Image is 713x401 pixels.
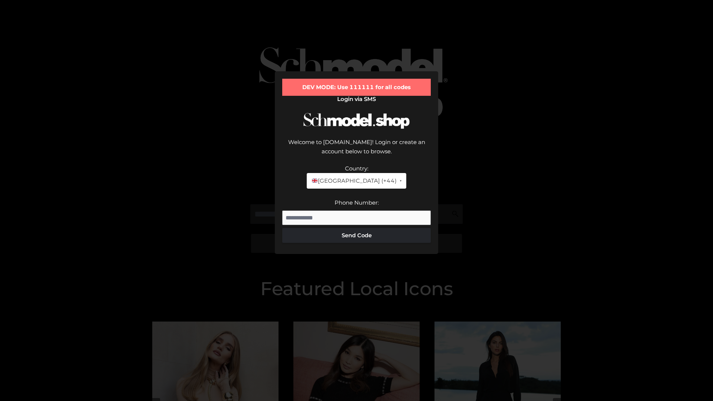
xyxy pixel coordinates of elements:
div: Welcome to [DOMAIN_NAME]! Login or create an account below to browse. [282,137,431,164]
img: 🇬🇧 [312,178,318,183]
div: DEV MODE: Use 111111 for all codes [282,79,431,96]
label: Country: [345,165,368,172]
span: [GEOGRAPHIC_DATA] (+44) [311,176,396,186]
img: Schmodel Logo [301,106,412,136]
label: Phone Number: [335,199,379,206]
h2: Login via SMS [282,96,431,102]
button: Send Code [282,228,431,243]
